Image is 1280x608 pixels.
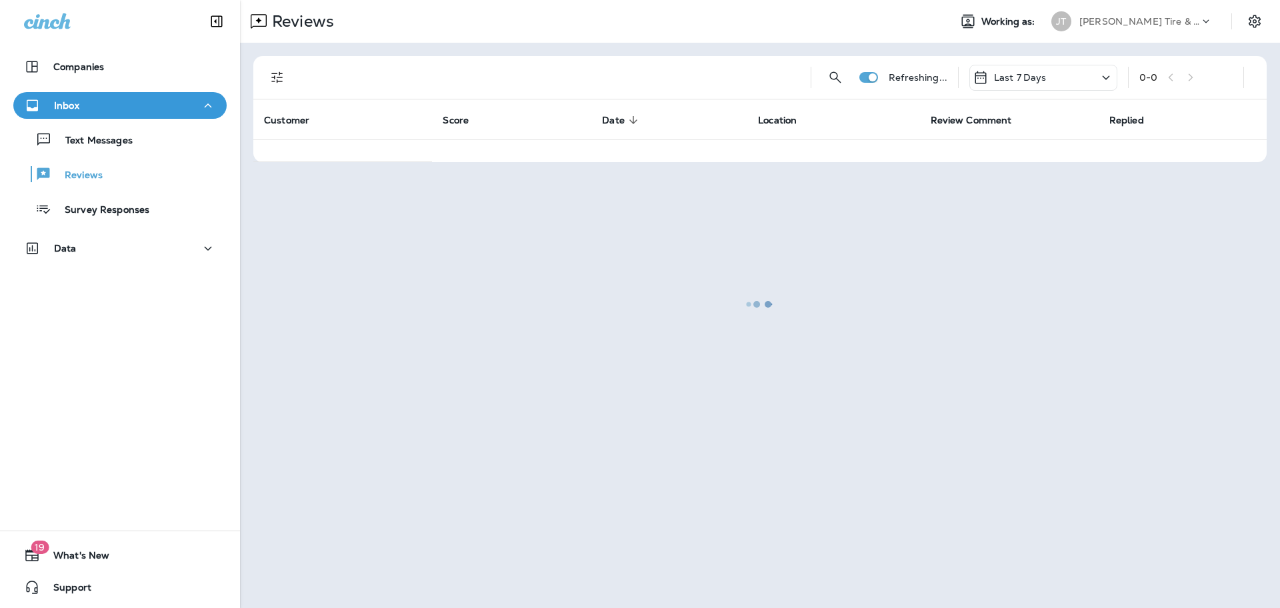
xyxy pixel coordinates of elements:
[40,550,109,566] span: What's New
[51,204,149,217] p: Survey Responses
[13,195,227,223] button: Survey Responses
[40,582,91,598] span: Support
[13,125,227,154] button: Text Messages
[13,574,227,601] button: Support
[31,541,49,554] span: 19
[54,100,79,111] p: Inbox
[13,92,227,119] button: Inbox
[53,61,104,72] p: Companies
[13,160,227,188] button: Reviews
[51,170,103,182] p: Reviews
[52,135,133,147] p: Text Messages
[13,53,227,80] button: Companies
[13,542,227,569] button: 19What's New
[13,235,227,262] button: Data
[54,243,77,254] p: Data
[198,8,235,35] button: Collapse Sidebar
